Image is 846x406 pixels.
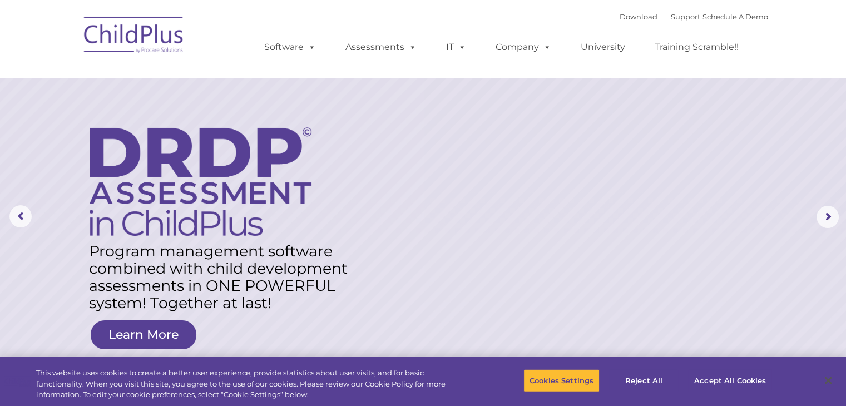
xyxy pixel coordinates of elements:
[91,320,196,349] a: Learn More
[36,368,466,400] div: This website uses cookies to create a better user experience, provide statistics about user visit...
[523,369,600,392] button: Cookies Settings
[89,242,360,311] rs-layer: Program management software combined with child development assessments in ONE POWERFUL system! T...
[253,36,327,58] a: Software
[702,12,768,21] a: Schedule A Demo
[620,12,657,21] a: Download
[435,36,477,58] a: IT
[90,127,311,236] img: DRDP Assessment in ChildPlus
[816,368,840,393] button: Close
[334,36,428,58] a: Assessments
[484,36,562,58] a: Company
[155,119,202,127] span: Phone number
[644,36,750,58] a: Training Scramble!!
[78,9,190,65] img: ChildPlus by Procare Solutions
[671,12,700,21] a: Support
[570,36,636,58] a: University
[620,12,768,21] font: |
[609,369,679,392] button: Reject All
[688,369,772,392] button: Accept All Cookies
[155,73,189,82] span: Last name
